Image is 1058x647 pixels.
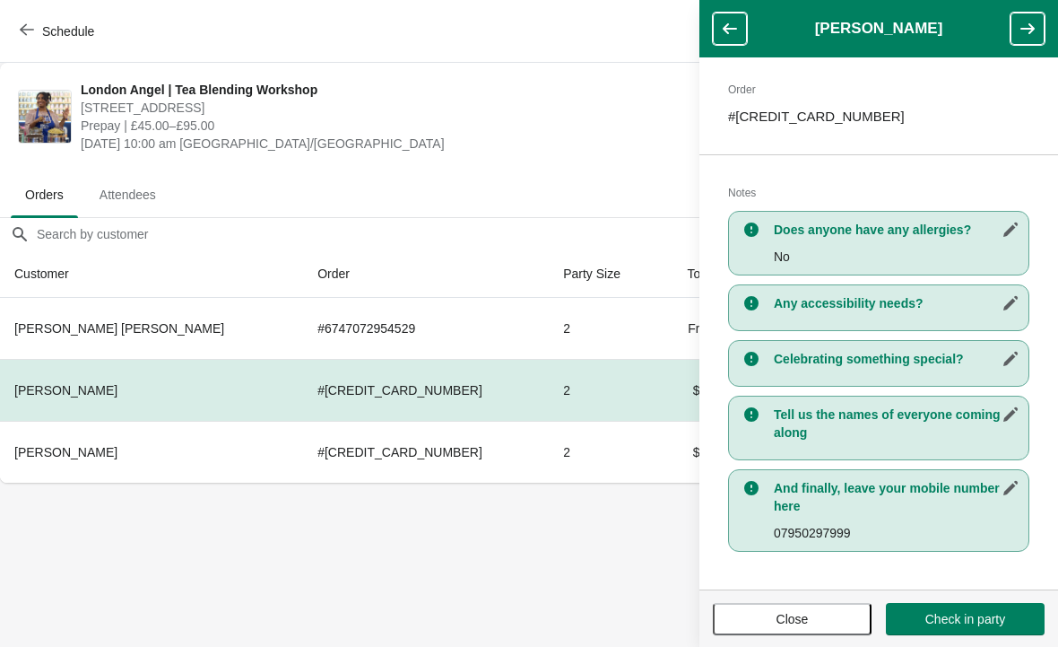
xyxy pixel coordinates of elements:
td: 2 [549,359,658,421]
td: 2 [549,421,658,483]
span: [PERSON_NAME] [14,383,117,398]
span: [DATE] 10:00 am [GEOGRAPHIC_DATA]/[GEOGRAPHIC_DATA] [81,135,720,153]
h3: Does anyone have any allergies? [774,221,1019,239]
img: London Angel | Tea Blending Workshop [19,91,71,143]
h3: Tell us the names of everyone coming along [774,406,1019,442]
span: Close [776,612,809,626]
span: London Angel | Tea Blending Workshop [81,81,720,99]
span: [STREET_ADDRESS] [81,99,720,117]
span: [PERSON_NAME] [PERSON_NAME] [14,321,224,336]
h3: Celebrating something special? [774,350,1019,368]
h3: And finally, leave your mobile number here [774,479,1019,515]
td: Free [658,298,728,359]
th: Party Size [549,250,658,298]
span: Schedule [42,24,94,39]
h1: [PERSON_NAME] [747,20,1010,38]
p: # [CREDIT_CARD_NUMBER] [728,108,1029,126]
td: # [CREDIT_CARD_NUMBER] [303,421,549,483]
td: # [CREDIT_CARD_NUMBER] [303,359,549,421]
span: [PERSON_NAME] [14,445,117,459]
span: Prepay | £45.00–£95.00 [81,117,720,135]
td: $90 [658,421,728,483]
h2: Notes [728,184,1029,202]
h3: Any accessibility needs? [774,294,1019,312]
h2: Order [728,81,1029,99]
td: $90 [658,359,728,421]
p: No [774,248,1019,266]
td: # 6747072954529 [303,298,549,359]
button: Close [713,603,872,635]
span: Orders [11,179,78,211]
button: Schedule [9,15,108,48]
p: 07950297999 [774,524,1019,542]
th: Order [303,250,549,298]
input: Search by customer [36,218,1058,250]
td: 2 [549,298,658,359]
button: Check in party [886,603,1045,635]
span: Attendees [85,179,170,211]
th: Total [658,250,728,298]
span: Check in party [925,612,1005,626]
